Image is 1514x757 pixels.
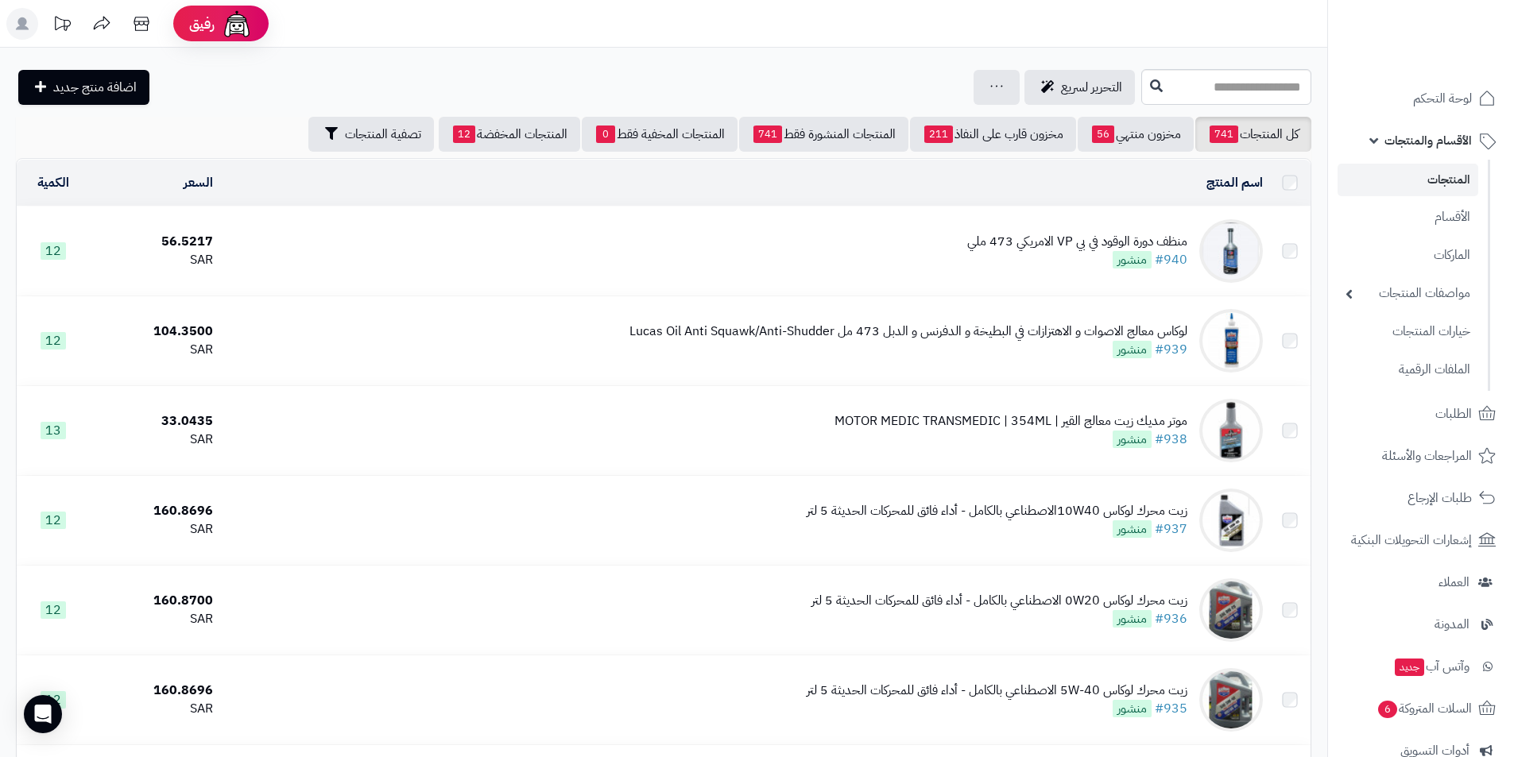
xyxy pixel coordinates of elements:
[1382,445,1472,467] span: المراجعات والأسئلة
[1338,605,1504,643] a: المدونة
[1338,689,1504,728] a: السلات المتروكة6
[1155,340,1187,359] a: #939
[439,117,580,152] a: المنتجات المخفضة12
[95,592,213,610] div: 160.8700
[95,412,213,431] div: 33.0435
[753,126,782,143] span: 741
[41,242,66,260] span: 12
[1338,647,1504,686] a: وآتس آبجديد
[184,173,213,192] a: السعر
[582,117,738,152] a: المنتجات المخفية فقط0
[1338,353,1478,387] a: الملفات الرقمية
[811,592,1187,610] div: زيت محرك لوكاس 0W20 الاصطناعي بالكامل - أداء فائق للمحركات الحديثة 5 لتر
[95,431,213,449] div: SAR
[1113,700,1152,717] span: منشور
[95,251,213,269] div: SAR
[41,691,66,709] span: 12
[95,682,213,700] div: 160.8696
[629,322,1187,341] div: لوكاس معالج الاصوات و الاهتزازات في البطيخة و الدفرنس و الدبل 473 مل Lucas Oil Anti Squawk/Anti-S...
[1378,701,1397,718] span: 6
[807,502,1187,520] div: زيت محرك لوكاس 10W40الاصطناعي بالكامل - أداء فائق للمحركات الحديثة 5 لتر
[1195,117,1311,152] a: كل المنتجات741
[1199,219,1263,283] img: منظف دورة الوقود في بي VP الامريكي 473 ملي
[221,8,253,40] img: ai-face.png
[967,233,1187,251] div: منظف دورة الوقود في بي VP الامريكي 473 ملي
[1438,571,1469,593] span: العملاء
[1406,43,1499,76] img: logo-2.png
[95,700,213,718] div: SAR
[95,610,213,628] div: SAR
[1377,697,1472,720] span: السلات المتروكة
[95,520,213,539] div: SAR
[924,126,953,143] span: 211
[189,14,215,33] span: رفيق
[1413,87,1472,110] span: لوحة التحكم
[834,412,1187,431] div: موتر مديك زيت معالج القير | MOTOR MEDIC TRANSMEDIC | 354ML
[1113,610,1152,628] span: منشور
[1155,430,1187,449] a: #938
[1199,668,1263,732] img: زيت محرك لوكاس 5W-40 الاصطناعي بالكامل - أداء فائق للمحركات الحديثة 5 لتر
[95,502,213,520] div: 160.8696
[1113,520,1152,538] span: منشور
[1155,250,1187,269] a: #940
[1338,437,1504,475] a: المراجعات والأسئلة
[1338,79,1504,118] a: لوحة التحكم
[1338,563,1504,601] a: العملاء
[1435,403,1472,425] span: الطلبات
[1199,399,1263,462] img: موتر مديك زيت معالج القير | MOTOR MEDIC TRANSMEDIC | 354ML
[1113,431,1152,448] span: منشور
[41,601,66,619] span: 12
[1395,659,1424,676] span: جديد
[1338,276,1478,311] a: مواصفات المنتجات
[1061,78,1122,97] span: التحرير لسريع
[308,117,434,152] button: تصفية المنتجات
[1155,519,1187,539] a: #937
[1338,521,1504,559] a: إشعارات التحويلات البنكية
[95,322,213,341] div: 104.3500
[41,422,66,439] span: 13
[1078,117,1194,152] a: مخزون منتهي56
[1338,164,1478,196] a: المنتجات
[807,682,1187,700] div: زيت محرك لوكاس 5W-40 الاصطناعي بالكامل - أداء فائق للمحركات الحديثة 5 لتر
[37,173,69,192] a: الكمية
[1199,489,1263,552] img: زيت محرك لوكاس 10W40الاصطناعي بالكامل - أداء فائق للمحركات الحديثة 5 لتر
[1435,613,1469,635] span: المدونة
[41,332,66,350] span: 12
[53,78,137,97] span: اضافة منتج جديد
[1351,529,1472,551] span: إشعارات التحويلات البنكية
[1199,578,1263,642] img: زيت محرك لوكاس 0W20 الاصطناعي بالكامل - أداء فائق للمحركات الحديثة 5 لتر
[1113,251,1152,268] span: منشور
[1199,309,1263,373] img: لوكاس معالج الاصوات و الاهتزازات في البطيخة و الدفرنس و الدبل 473 مل Lucas Oil Anti Squawk/Anti-S...
[1338,479,1504,517] a: طلبات الإرجاع
[18,70,149,105] a: اضافة منتج جديد
[1024,70,1135,105] a: التحرير لسريع
[1338,238,1478,272] a: الماركات
[1393,655,1469,678] span: وآتس آب
[596,126,615,143] span: 0
[910,117,1076,152] a: مخزون قارب على النفاذ211
[1338,315,1478,349] a: خيارات المنتجات
[739,117,908,152] a: المنتجات المنشورة فقط741
[1210,126,1238,143] span: 741
[1155,609,1187,628] a: #936
[453,126,475,143] span: 12
[95,233,213,251] div: 56.5217
[41,512,66,529] span: 12
[1113,341,1152,358] span: منشور
[1338,395,1504,433] a: الطلبات
[1155,699,1187,718] a: #935
[345,125,421,144] span: تصفية المنتجات
[95,341,213,359] div: SAR
[1092,126,1114,143] span: 56
[1338,200,1478,234] a: الأقسام
[42,8,82,44] a: تحديثات المنصة
[1206,173,1263,192] a: اسم المنتج
[1408,487,1472,509] span: طلبات الإرجاع
[1384,129,1472,152] span: الأقسام والمنتجات
[24,695,62,733] div: Open Intercom Messenger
